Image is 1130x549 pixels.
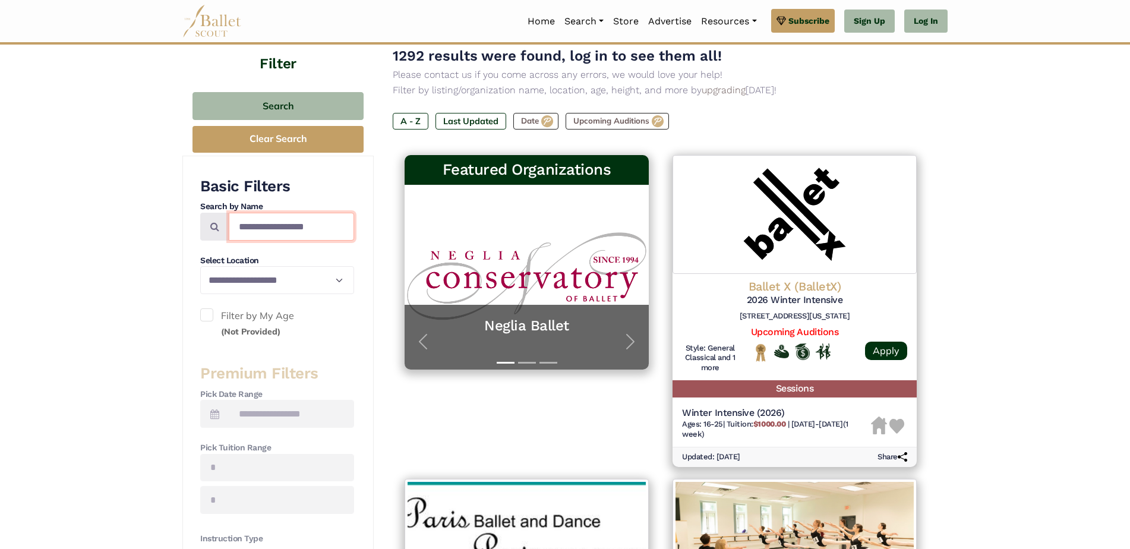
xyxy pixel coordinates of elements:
img: Housing Unavailable [871,417,887,434]
h4: Pick Tuition Range [200,442,354,454]
label: Upcoming Auditions [566,113,669,130]
img: gem.svg [777,14,786,27]
span: Subscribe [788,14,829,27]
h3: Featured Organizations [414,160,639,180]
a: Neglia Ballet [416,317,637,335]
span: 1292 results were found, log in to see them all! [393,48,722,64]
h4: Pick Date Range [200,389,354,400]
p: Please contact us if you come across any errors, we would love your help! [393,67,929,83]
h4: Ballet X (BalletX) [682,279,907,294]
h3: Basic Filters [200,176,354,197]
button: Search [192,92,364,120]
img: Heart [889,419,904,434]
a: Advertise [643,9,696,34]
a: upgrading [702,84,746,96]
a: Apply [865,342,907,360]
button: Slide 1 [497,356,515,370]
label: Filter by My Age [200,308,354,339]
span: Tuition: [727,419,788,428]
button: Clear Search [192,126,364,153]
span: Ages: 16-25 [682,419,723,428]
img: National [753,343,768,362]
a: Store [608,9,643,34]
h4: Search by Name [200,201,354,213]
h4: Filter [182,26,374,74]
label: Date [513,113,558,130]
label: A - Z [393,113,428,130]
h6: Share [878,452,907,462]
img: Offers Financial Aid [774,345,789,358]
b: $1000.00 [753,419,785,428]
p: Filter by listing/organization name, location, age, height, and more by [DATE]! [393,83,929,98]
a: Upcoming Auditions [751,326,838,337]
h4: Select Location [200,255,354,267]
span: [DATE]-[DATE] (1 week) [682,419,848,438]
a: Subscribe [771,9,835,33]
label: Last Updated [435,113,506,130]
button: Slide 2 [518,356,536,370]
h4: Instruction Type [200,533,354,545]
img: Offers Scholarship [795,343,810,360]
img: In Person [816,343,831,359]
h6: Style: General Classical and 1 more [682,343,738,374]
h6: | | [682,419,871,440]
img: Logo [673,155,917,274]
h6: [STREET_ADDRESS][US_STATE] [682,311,907,321]
a: Resources [696,9,761,34]
h3: Premium Filters [200,364,354,384]
input: Search by names... [229,213,354,241]
a: Sign Up [844,10,895,33]
a: Log In [904,10,948,33]
small: (Not Provided) [221,326,280,337]
a: Home [523,9,560,34]
h6: Updated: [DATE] [682,452,740,462]
h5: Winter Intensive (2026) [682,407,871,419]
a: Search [560,9,608,34]
button: Slide 3 [539,356,557,370]
h5: 2026 Winter Intensive [682,294,907,307]
h5: Sessions [673,380,917,397]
